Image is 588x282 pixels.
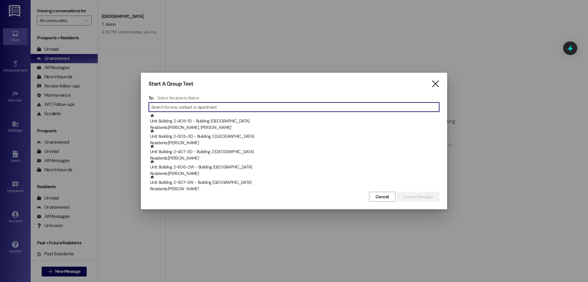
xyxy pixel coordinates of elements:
[151,103,439,111] input: Search for any contact or apartment
[149,175,439,190] div: Unit: Building 2~507~3W - Building [GEOGRAPHIC_DATA]Residents:[PERSON_NAME]
[149,95,154,101] h3: To:
[397,192,439,202] button: Create Message
[150,170,439,177] div: Residents: [PERSON_NAME]
[150,186,439,192] div: Residents: [PERSON_NAME]
[369,192,395,202] button: Cancel
[150,140,439,146] div: Residents: [PERSON_NAME]
[150,175,439,192] div: Unit: Building 2~507~3W - Building [GEOGRAPHIC_DATA]
[403,194,433,200] span: Create Message
[149,129,439,144] div: Unit: Building 2~505~3D - Building 2 [GEOGRAPHIC_DATA]Residents:[PERSON_NAME]
[149,144,439,160] div: Unit: Building 2~407~3D - Building 2 [GEOGRAPHIC_DATA]Residents:[PERSON_NAME]
[150,124,439,131] div: Residents: [PERSON_NAME], [PERSON_NAME]
[150,129,439,146] div: Unit: Building 2~505~3D - Building 2 [GEOGRAPHIC_DATA]
[149,160,439,175] div: Unit: Building 2~606~2W - Building [GEOGRAPHIC_DATA]Residents:[PERSON_NAME]
[150,114,439,131] div: Unit: Building 2~408~1D - Building [GEOGRAPHIC_DATA]
[149,114,439,129] div: Unit: Building 2~408~1D - Building [GEOGRAPHIC_DATA]Residents:[PERSON_NAME], [PERSON_NAME]
[149,80,193,87] h3: Start A Group Text
[150,155,439,161] div: Residents: [PERSON_NAME]
[150,160,439,177] div: Unit: Building 2~606~2W - Building [GEOGRAPHIC_DATA]
[150,144,439,162] div: Unit: Building 2~407~3D - Building 2 [GEOGRAPHIC_DATA]
[157,95,199,101] h4: Select Recipients Below
[431,81,439,87] i: 
[375,194,389,200] span: Cancel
